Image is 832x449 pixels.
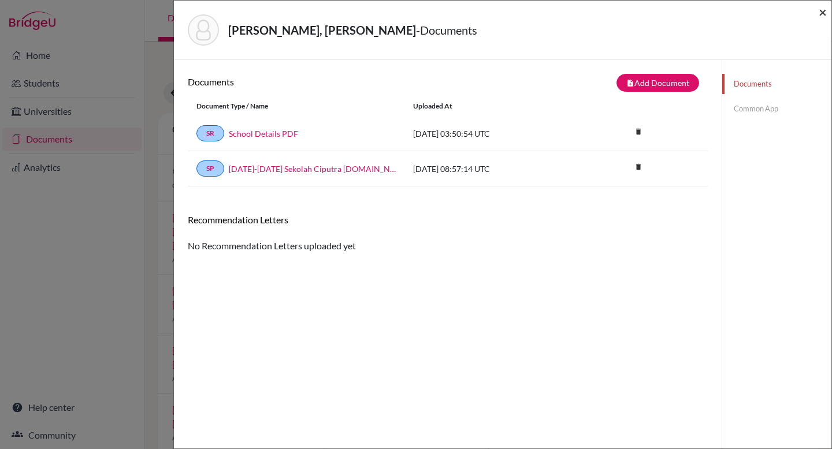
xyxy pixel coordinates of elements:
div: [DATE] 03:50:54 UTC [404,128,578,140]
a: SP [196,160,224,177]
i: delete [630,158,647,175]
i: delete [630,123,647,140]
h6: Recommendation Letters [188,214,708,225]
h6: Documents [188,76,448,87]
a: delete [630,160,647,175]
div: [DATE] 08:57:14 UTC [404,163,578,175]
a: Common App [722,99,831,119]
div: Uploaded at [404,101,578,111]
a: School Details PDF [229,128,298,140]
a: delete [630,125,647,140]
a: Documents [722,74,831,94]
strong: [PERSON_NAME], [PERSON_NAME] [228,23,416,37]
span: × [819,3,827,20]
div: Document Type / Name [188,101,404,111]
i: note_add [626,79,634,87]
span: - Documents [416,23,477,37]
a: [DATE]-[DATE] Sekolah Ciputra [DOMAIN_NAME]_wide [229,163,396,175]
div: No Recommendation Letters uploaded yet [188,214,708,253]
button: Close [819,5,827,19]
button: note_addAdd Document [616,74,699,92]
a: SR [196,125,224,141]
